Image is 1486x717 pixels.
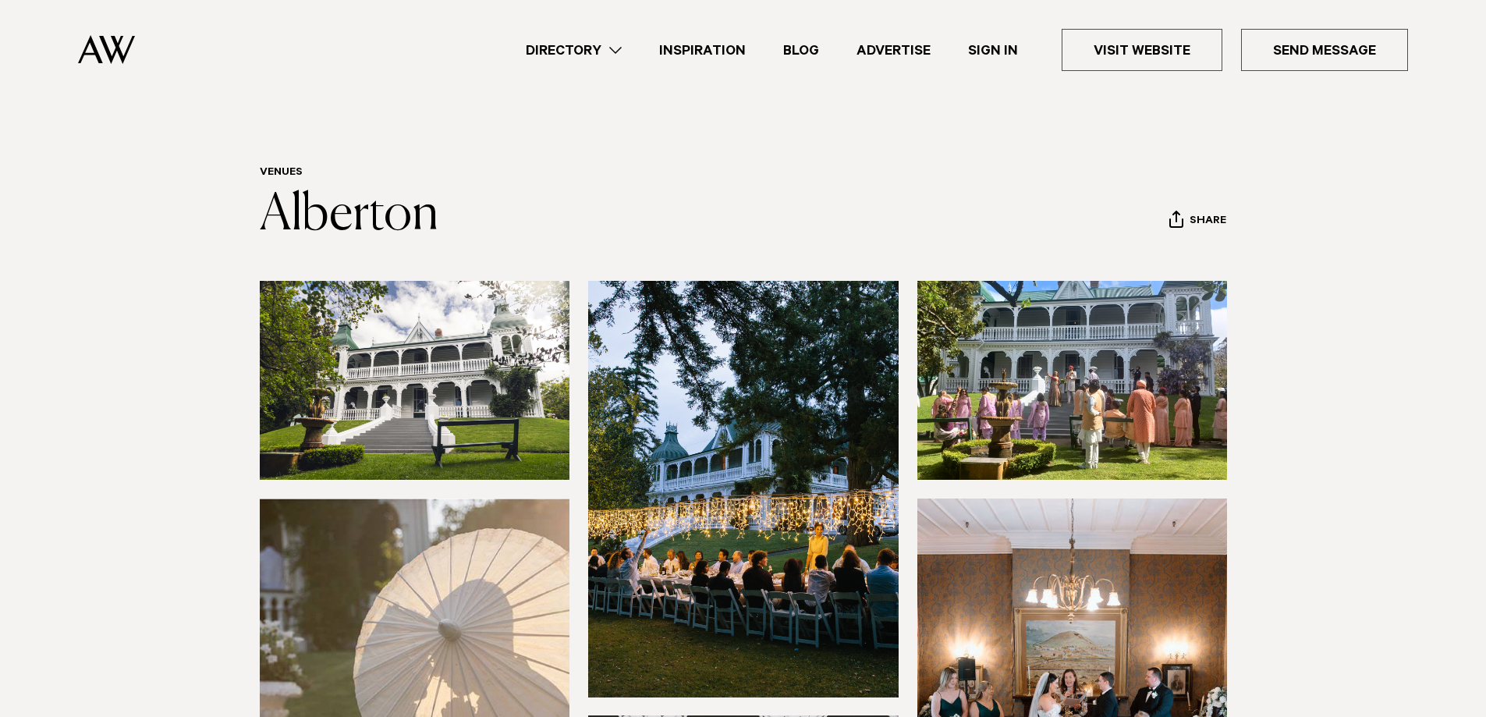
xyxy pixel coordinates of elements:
[1062,29,1222,71] a: Visit Website
[1169,210,1227,233] button: Share
[640,40,764,61] a: Inspiration
[949,40,1037,61] a: Sign In
[838,40,949,61] a: Advertise
[260,190,438,240] a: Alberton
[1190,215,1226,229] span: Share
[1241,29,1408,71] a: Send Message
[260,281,570,480] img: Heritage home Mt Albert
[764,40,838,61] a: Blog
[917,281,1228,480] img: Wedding party Auckland
[507,40,640,61] a: Directory
[78,35,135,64] img: Auckland Weddings Logo
[260,167,303,179] a: Venues
[588,281,899,697] img: Fairy lights wedding reception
